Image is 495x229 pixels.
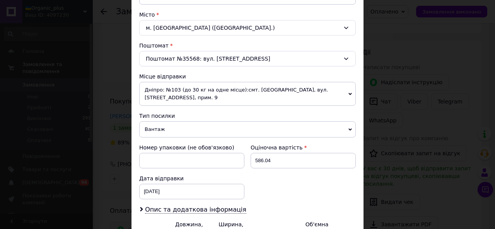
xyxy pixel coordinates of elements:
div: Номер упаковки (не обов'язково) [139,144,244,151]
div: Оціночна вартість [251,144,356,151]
span: Тип посилки [139,113,175,119]
div: м. [GEOGRAPHIC_DATA] ([GEOGRAPHIC_DATA].) [139,20,356,36]
span: Місце відправки [139,73,186,80]
span: Вантаж [139,121,356,137]
div: Місто [139,11,356,19]
span: Дніпро: №103 (до 30 кг на одне місце):смт. [GEOGRAPHIC_DATA], вул. [STREET_ADDRESS], прим. 9 [139,82,356,106]
span: Опис та додаткова інформація [145,206,246,214]
div: Поштомат [139,42,356,49]
div: Дата відправки [139,175,244,182]
div: Поштомат №35568: вул. [STREET_ADDRESS] [139,51,356,66]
